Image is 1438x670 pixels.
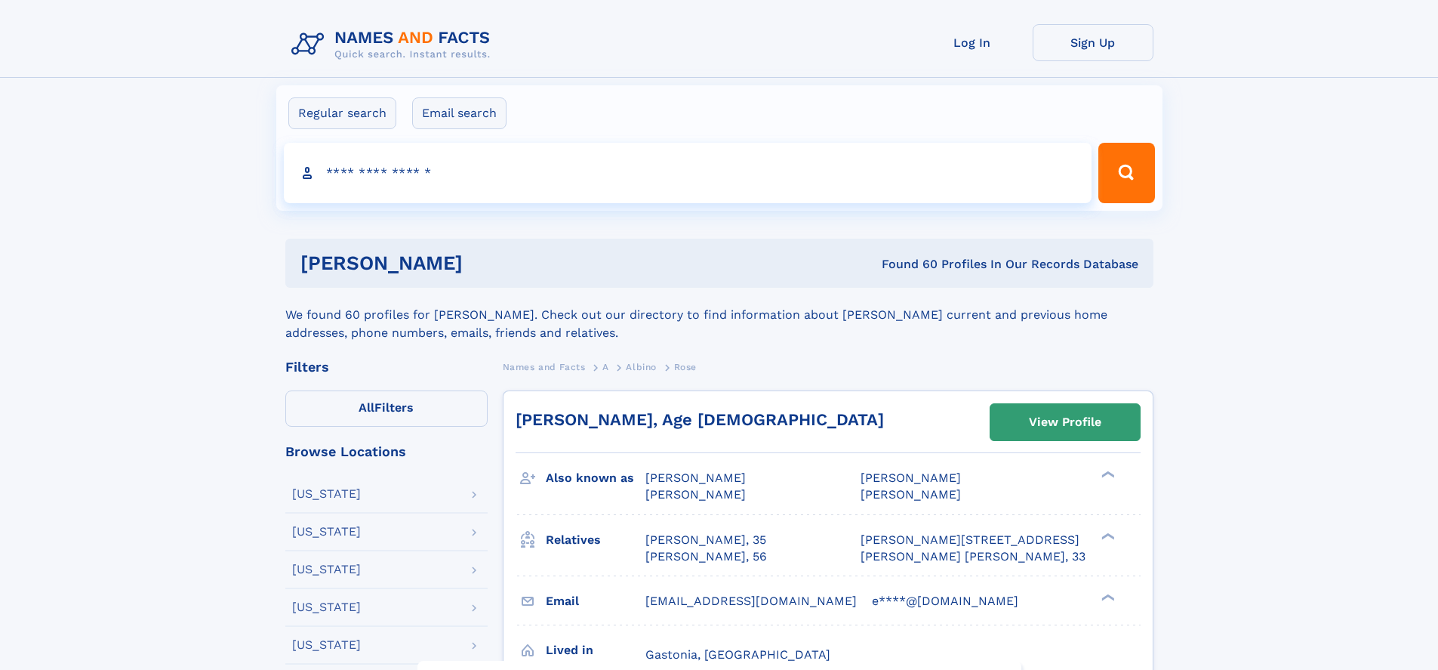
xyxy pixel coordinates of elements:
div: ❯ [1098,470,1116,480]
a: View Profile [990,404,1140,440]
a: [PERSON_NAME], 56 [645,548,767,565]
span: [PERSON_NAME] [861,471,961,485]
div: ❯ [1098,592,1116,602]
div: View Profile [1029,405,1101,440]
label: Email search [412,97,507,129]
a: Log In [912,24,1033,61]
span: Albino [626,362,657,372]
h3: Email [546,588,645,614]
h3: Also known as [546,465,645,491]
a: Sign Up [1033,24,1153,61]
div: [US_STATE] [292,488,361,500]
div: ❯ [1098,531,1116,541]
span: [PERSON_NAME] [645,471,746,485]
h3: Lived in [546,638,645,663]
span: [PERSON_NAME] [861,487,961,502]
h3: Relatives [546,527,645,553]
img: Logo Names and Facts [285,24,503,65]
a: [PERSON_NAME] [PERSON_NAME], 33 [861,548,1085,565]
h1: [PERSON_NAME] [300,254,673,273]
div: [US_STATE] [292,601,361,613]
div: Browse Locations [285,445,488,459]
div: [US_STATE] [292,563,361,576]
span: [EMAIL_ADDRESS][DOMAIN_NAME] [645,594,857,608]
input: search input [284,143,1092,203]
div: [US_STATE] [292,639,361,651]
a: A [602,357,609,376]
a: Names and Facts [503,357,586,376]
span: [PERSON_NAME] [645,487,746,502]
label: Filters [285,391,488,427]
div: Found 60 Profiles In Our Records Database [672,256,1138,273]
span: A [602,362,609,372]
div: We found 60 profiles for [PERSON_NAME]. Check out our directory to find information about [PERSON... [285,288,1153,342]
label: Regular search [288,97,396,129]
a: Albino [626,357,657,376]
div: Filters [285,360,488,374]
span: Rose [674,362,697,372]
a: [PERSON_NAME], 35 [645,532,766,548]
div: [US_STATE] [292,526,361,538]
a: [PERSON_NAME], Age [DEMOGRAPHIC_DATA] [516,410,884,429]
button: Search Button [1098,143,1154,203]
a: [PERSON_NAME][STREET_ADDRESS] [861,532,1079,548]
span: All [359,400,374,415]
span: Gastonia, [GEOGRAPHIC_DATA] [645,647,830,662]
